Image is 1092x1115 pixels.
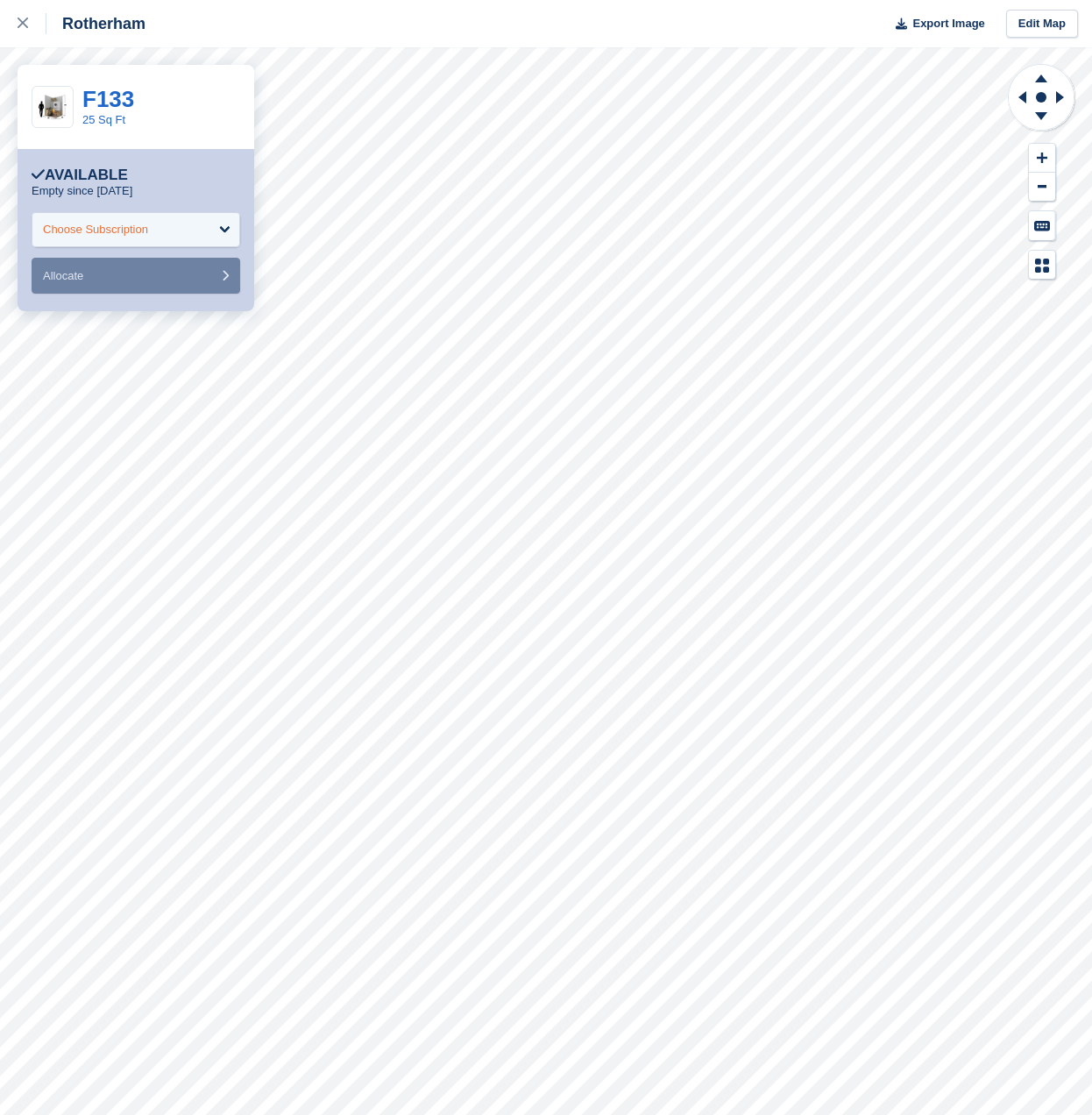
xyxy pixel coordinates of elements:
[32,92,73,123] img: 25.jpg
[912,15,984,32] span: Export Image
[32,184,132,198] p: Empty since [DATE]
[1029,173,1055,202] button: Zoom Out
[82,86,134,112] a: F133
[32,167,128,184] div: Available
[1006,10,1078,39] a: Edit Map
[82,113,125,126] a: 25 Sq Ft
[32,258,240,294] button: Allocate
[43,221,148,238] div: Choose Subscription
[1029,144,1055,173] button: Zoom In
[1029,211,1055,240] button: Keyboard Shortcuts
[1029,251,1055,280] button: Map Legend
[43,269,83,282] span: Allocate
[46,13,145,34] div: Rotherham
[885,10,985,39] button: Export Image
